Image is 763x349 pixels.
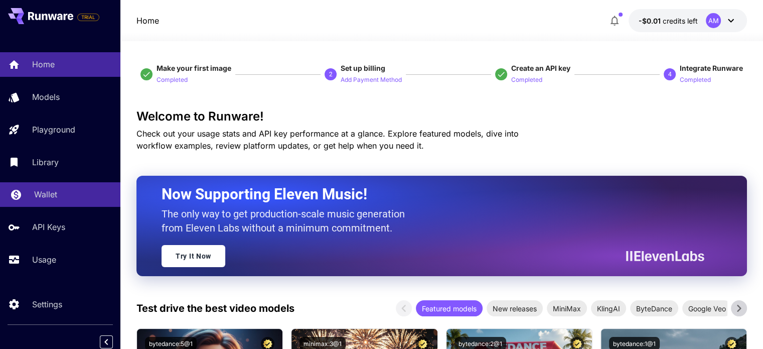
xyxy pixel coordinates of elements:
[680,64,743,72] span: Integrate Runware
[668,70,671,79] p: 4
[136,15,159,27] nav: breadcrumb
[32,58,55,70] p: Home
[341,64,385,72] span: Set up billing
[663,17,698,25] span: credits left
[416,303,483,314] span: Featured models
[591,300,626,316] div: KlingAI
[639,17,663,25] span: -$0.01
[32,91,60,103] p: Models
[136,129,519,151] span: Check out your usage stats and API key performance at a glance. Explore featured models, dive int...
[32,124,75,136] p: Playground
[416,300,483,316] div: Featured models
[136,15,159,27] a: Home
[157,75,188,85] p: Completed
[32,298,62,310] p: Settings
[629,9,747,32] button: -$0.006AM
[680,75,711,85] p: Completed
[341,75,402,85] p: Add Payment Method
[511,64,570,72] span: Create an API key
[34,188,57,200] p: Wallet
[78,14,99,21] span: TRIAL
[341,73,402,85] button: Add Payment Method
[591,303,626,314] span: KlingAI
[162,207,412,235] p: The only way to get production-scale music generation from Eleven Labs without a minimum commitment.
[157,73,188,85] button: Completed
[639,16,698,26] div: -$0.006
[680,73,711,85] button: Completed
[511,75,542,85] p: Completed
[630,300,678,316] div: ByteDance
[162,185,697,204] h2: Now Supporting Eleven Music!
[162,245,225,267] a: Try It Now
[630,303,678,314] span: ByteDance
[136,109,747,124] h3: Welcome to Runware!
[682,303,732,314] span: Google Veo
[487,300,543,316] div: New releases
[100,335,113,348] button: Collapse sidebar
[487,303,543,314] span: New releases
[682,300,732,316] div: Google Veo
[547,300,587,316] div: MiniMax
[511,73,542,85] button: Completed
[706,13,721,28] div: AM
[329,70,333,79] p: 2
[136,301,294,316] p: Test drive the best video models
[32,254,56,266] p: Usage
[157,64,231,72] span: Make your first image
[77,11,99,23] span: Add your payment card to enable full platform functionality.
[32,156,59,168] p: Library
[547,303,587,314] span: MiniMax
[32,221,65,233] p: API Keys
